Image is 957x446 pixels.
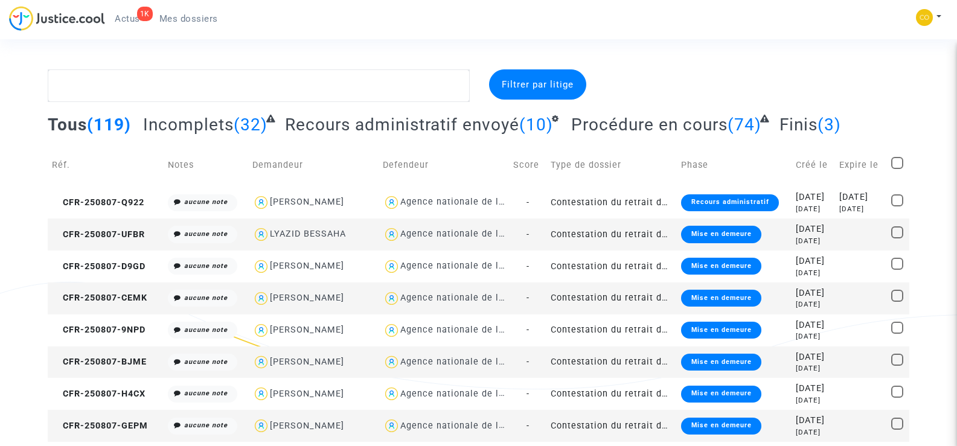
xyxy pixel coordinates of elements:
[796,299,831,310] div: [DATE]
[677,144,792,186] td: Phase
[546,144,677,186] td: Type de dossier
[184,358,228,366] i: aucune note
[159,13,218,24] span: Mes dossiers
[796,351,831,364] div: [DATE]
[9,6,105,31] img: jc-logo.svg
[527,325,530,335] span: -
[527,261,530,272] span: -
[796,236,831,246] div: [DATE]
[792,144,835,186] td: Créé le
[252,194,270,211] img: icon-user.svg
[52,357,147,367] span: CFR-250807-BJME
[87,115,131,135] span: (119)
[48,115,87,135] span: Tous
[270,197,344,207] div: [PERSON_NAME]
[270,357,344,367] div: [PERSON_NAME]
[184,421,228,429] i: aucune note
[509,144,546,186] td: Score
[796,191,831,204] div: [DATE]
[400,421,533,431] div: Agence nationale de l'habitat
[379,144,509,186] td: Defendeur
[270,325,344,335] div: [PERSON_NAME]
[796,319,831,332] div: [DATE]
[52,293,147,303] span: CFR-250807-CEMK
[184,198,228,206] i: aucune note
[796,223,831,236] div: [DATE]
[546,346,677,378] td: Contestation du retrait de [PERSON_NAME] par l'ANAH (mandataire)
[252,290,270,307] img: icon-user.svg
[383,417,400,435] img: icon-user.svg
[400,357,533,367] div: Agence nationale de l'habitat
[252,385,270,403] img: icon-user.svg
[270,293,344,303] div: [PERSON_NAME]
[818,115,841,135] span: (3)
[184,326,228,334] i: aucune note
[571,115,728,135] span: Procédure en cours
[48,144,163,186] td: Réf.
[400,229,533,239] div: Agence nationale de l'habitat
[383,290,400,307] img: icon-user.svg
[52,229,145,240] span: CFR-250807-UFBR
[400,389,533,399] div: Agence nationale de l'habitat
[835,144,886,186] td: Expire le
[796,414,831,427] div: [DATE]
[527,197,530,208] span: -
[527,293,530,303] span: -
[383,354,400,371] img: icon-user.svg
[916,9,933,26] img: 84a266a8493598cb3cce1313e02c3431
[796,255,831,268] div: [DATE]
[728,115,761,135] span: (74)
[252,417,270,435] img: icon-user.svg
[519,115,553,135] span: (10)
[546,410,677,442] td: Contestation du retrait de [PERSON_NAME] par l'ANAH (mandataire)
[779,115,818,135] span: Finis
[248,144,379,186] td: Demandeur
[796,204,831,214] div: [DATE]
[184,294,228,302] i: aucune note
[546,250,677,282] td: Contestation du retrait de [PERSON_NAME] par l'ANAH (mandataire)
[681,322,761,339] div: Mise en demeure
[143,115,234,135] span: Incomplets
[252,354,270,371] img: icon-user.svg
[252,226,270,243] img: icon-user.svg
[252,258,270,275] img: icon-user.svg
[105,10,150,28] a: 1KActus
[383,194,400,211] img: icon-user.svg
[184,389,228,397] i: aucune note
[796,268,831,278] div: [DATE]
[527,357,530,367] span: -
[137,7,153,21] div: 1K
[270,261,344,271] div: [PERSON_NAME]
[796,382,831,395] div: [DATE]
[502,79,574,90] span: Filtrer par litige
[400,325,533,335] div: Agence nationale de l'habitat
[796,427,831,438] div: [DATE]
[383,385,400,403] img: icon-user.svg
[839,191,882,204] div: [DATE]
[546,186,677,218] td: Contestation du retrait de [PERSON_NAME] par l'ANAH (mandataire)
[52,325,146,335] span: CFR-250807-9NPD
[546,218,677,250] td: Contestation du retrait de [PERSON_NAME] par l'ANAH (mandataire)
[796,287,831,300] div: [DATE]
[285,115,519,135] span: Recours administratif envoyé
[52,389,146,399] span: CFR-250807-H4CX
[681,226,761,243] div: Mise en demeure
[270,389,344,399] div: [PERSON_NAME]
[400,293,533,303] div: Agence nationale de l'habitat
[839,204,882,214] div: [DATE]
[796,395,831,406] div: [DATE]
[234,115,267,135] span: (32)
[252,322,270,339] img: icon-user.svg
[270,421,344,431] div: [PERSON_NAME]
[184,262,228,270] i: aucune note
[115,13,140,24] span: Actus
[681,354,761,371] div: Mise en demeure
[184,230,228,238] i: aucune note
[52,261,146,272] span: CFR-250807-D9GD
[164,144,248,186] td: Notes
[681,386,761,403] div: Mise en demeure
[383,258,400,275] img: icon-user.svg
[150,10,228,28] a: Mes dossiers
[52,197,144,208] span: CFR-250807-Q922
[681,290,761,307] div: Mise en demeure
